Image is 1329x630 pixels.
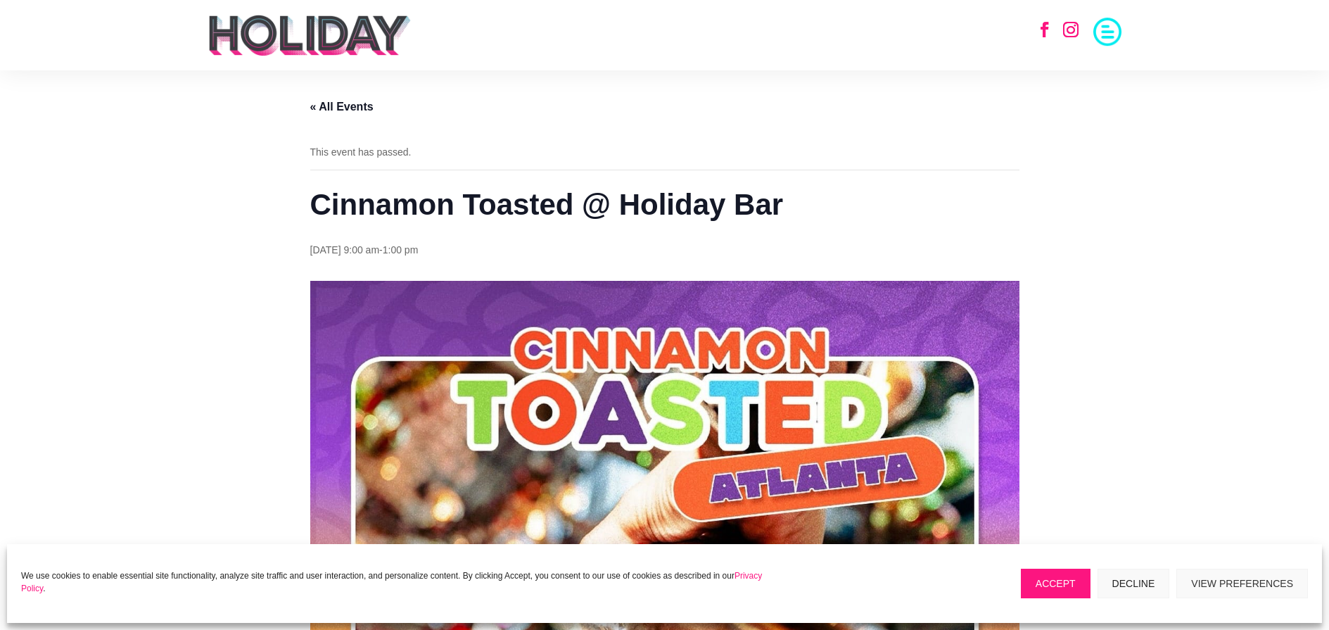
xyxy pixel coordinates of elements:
[1098,569,1170,598] button: Decline
[208,14,412,56] img: holiday-logo-black
[310,144,1019,161] li: This event has passed.
[1021,569,1090,598] button: Accept
[21,571,762,593] a: Privacy Policy
[310,244,380,256] span: [DATE] 9:00 am
[1055,14,1086,45] a: Follow on Instagram
[1176,569,1308,598] button: View preferences
[310,184,1019,225] h1: Cinnamon Toasted @ Holiday Bar
[21,569,773,595] p: We use cookies to enable essential site functionality, analyze site traffic and user interaction,...
[383,244,419,256] span: 1:00 pm
[310,242,419,259] div: -
[310,101,374,113] a: « All Events
[1029,14,1060,45] a: Follow on Facebook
